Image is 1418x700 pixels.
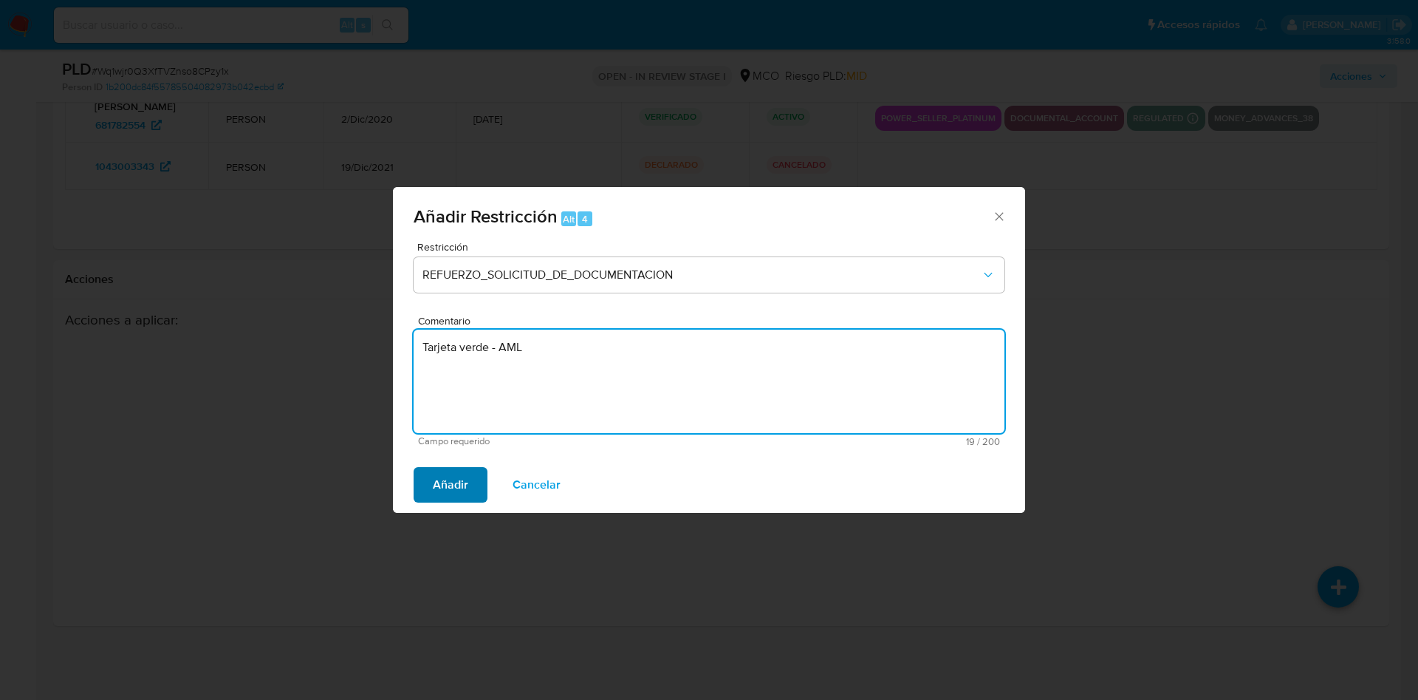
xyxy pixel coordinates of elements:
span: Añadir [433,469,468,501]
span: Máximo 200 caracteres [709,437,1000,446]
button: Cerrar ventana [992,209,1005,222]
button: Añadir [414,467,487,503]
textarea: Tarjeta verde - AML [414,330,1004,433]
button: Cancelar [493,467,580,503]
span: 4 [582,212,588,226]
span: Campo requerido [418,436,709,446]
span: Alt [563,212,575,226]
span: Cancelar [513,469,561,501]
span: REFUERZO_SOLICITUD_DE_DOCUMENTACION [422,268,981,282]
button: Restriction [414,257,1004,293]
span: Restricción [417,242,1008,252]
span: Comentario [418,316,1009,327]
span: Añadir Restricción [414,203,558,229]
